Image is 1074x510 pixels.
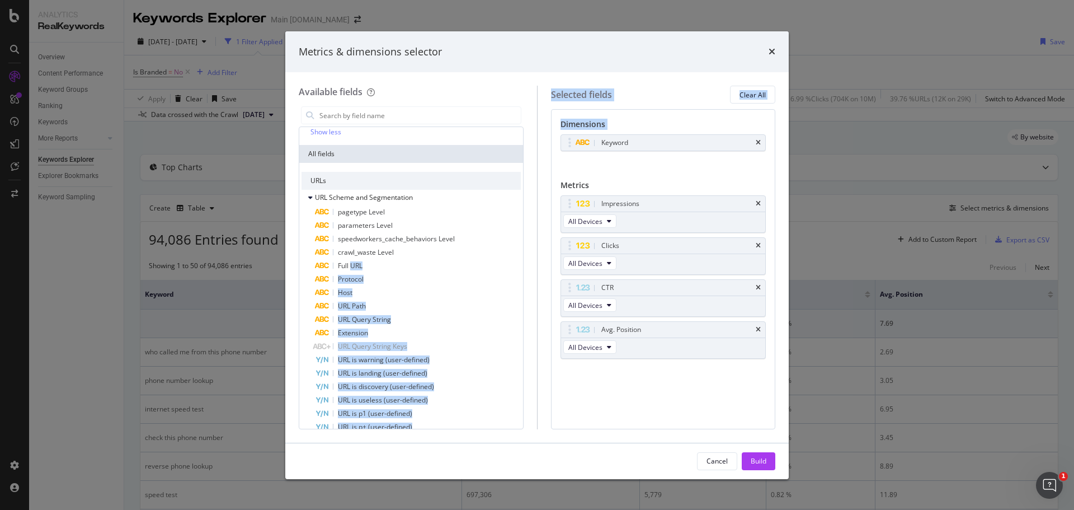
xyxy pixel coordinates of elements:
[338,301,366,311] span: URL Path
[338,247,394,257] span: crawl_waste Level
[338,422,412,432] span: URL is p+ (user-defined)
[756,200,761,207] div: times
[568,301,602,310] span: All Devices
[299,86,362,98] div: Available fields
[756,139,761,146] div: times
[697,452,737,470] button: Cancel
[563,340,616,354] button: All Devices
[601,137,628,148] div: Keyword
[601,282,614,293] div: CTR
[318,107,521,124] input: Search by field name
[560,180,766,195] div: Metrics
[338,274,364,284] span: Protocol
[601,198,639,209] div: Impressions
[568,259,602,268] span: All Devices
[560,237,766,275] div: ClickstimesAll Devices
[299,145,523,163] div: All fields
[706,456,728,466] div: Cancel
[601,324,641,335] div: Avg. Position
[338,315,391,324] span: URL Query String
[563,298,616,312] button: All Devices
[1059,472,1068,481] span: 1
[560,195,766,233] div: ImpressionstimesAll Devices
[560,119,766,134] div: Dimensions
[338,395,428,405] span: URL is useless (user-defined)
[310,128,341,136] div: Show less
[338,234,455,244] span: speedworkers_cache_behaviors Level
[338,328,368,338] span: Extension
[299,45,442,59] div: Metrics & dimensions selector
[739,90,766,100] div: Clear All
[568,217,602,226] span: All Devices
[769,45,775,59] div: times
[302,172,521,190] div: URLs
[568,343,602,352] span: All Devices
[751,456,766,466] div: Build
[560,321,766,359] div: Avg. PositiontimesAll Devices
[563,214,616,228] button: All Devices
[338,221,393,230] span: parameters Level
[756,326,761,333] div: times
[551,88,612,101] div: Selected fields
[338,207,385,217] span: pagetype Level
[601,240,619,251] div: Clicks
[560,134,766,151] div: Keywordtimes
[338,409,412,418] span: URL is p1 (user-defined)
[1036,472,1063,499] iframe: Intercom live chat
[338,261,362,270] span: Full URL
[338,288,352,297] span: Host
[756,242,761,249] div: times
[756,284,761,291] div: times
[285,31,789,479] div: modal
[315,193,413,202] span: URL Scheme and Segmentation
[730,86,775,104] button: Clear All
[742,452,775,470] button: Build
[560,279,766,317] div: CTRtimesAll Devices
[338,382,434,391] span: URL is discovery (user-defined)
[338,341,407,351] span: URL Query String Keys
[563,256,616,270] button: All Devices
[338,368,427,378] span: URL is landing (user-defined)
[338,355,430,364] span: URL is warning (user-defined)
